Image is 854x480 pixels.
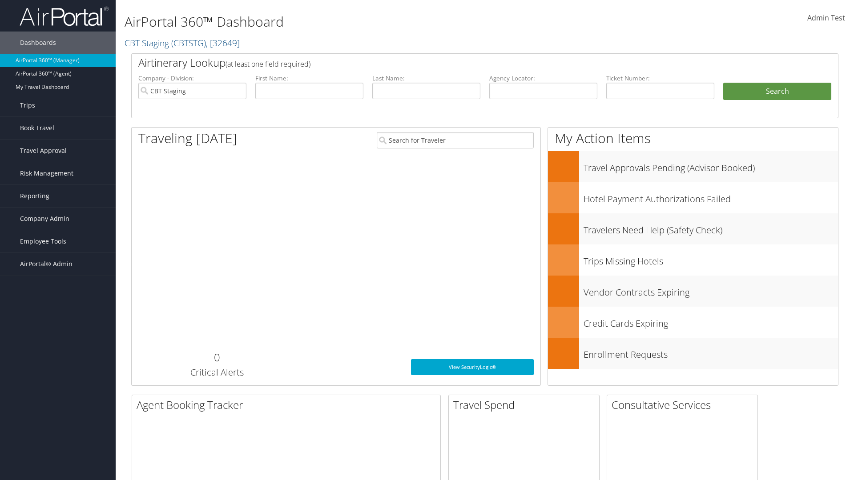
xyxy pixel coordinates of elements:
label: Last Name: [372,74,480,83]
h2: Travel Spend [453,397,599,412]
h3: Travelers Need Help (Safety Check) [584,220,838,236]
span: Trips [20,94,35,116]
a: Travelers Need Help (Safety Check) [548,213,838,244]
h3: Critical Alerts [138,366,295,379]
h3: Hotel Payment Authorizations Failed [584,188,838,205]
span: Admin Test [807,13,845,23]
span: Dashboards [20,32,56,54]
img: airportal-logo.png [20,6,109,27]
label: Agency Locator: [489,74,597,83]
span: (at least one field required) [226,59,310,69]
label: Ticket Number: [606,74,714,83]
input: Search for Traveler [377,132,534,148]
a: Vendor Contracts Expiring [548,276,838,307]
a: Travel Approvals Pending (Advisor Booked) [548,151,838,182]
span: Reporting [20,185,49,207]
span: ( CBTSTG ) [171,37,206,49]
a: Enrollment Requests [548,338,838,369]
a: Trips Missing Hotels [548,244,838,276]
span: Risk Management [20,162,73,184]
h2: Agent Booking Tracker [137,397,440,412]
h3: Trips Missing Hotels [584,251,838,268]
button: Search [723,83,831,100]
h1: Traveling [DATE] [138,129,237,148]
span: , [ 32649 ] [206,37,240,49]
h2: Consultative Services [612,397,757,412]
label: Company - Division: [138,74,246,83]
a: View SecurityLogic® [411,359,534,375]
h1: My Action Items [548,129,838,148]
h2: 0 [138,350,295,365]
span: Travel Approval [20,140,67,162]
span: AirPortal® Admin [20,253,73,275]
span: Book Travel [20,117,54,139]
h3: Travel Approvals Pending (Advisor Booked) [584,157,838,174]
label: First Name: [255,74,363,83]
a: CBT Staging [125,37,240,49]
h2: Airtinerary Lookup [138,55,773,70]
a: Credit Cards Expiring [548,307,838,338]
span: Company Admin [20,208,69,230]
h3: Credit Cards Expiring [584,313,838,330]
h3: Vendor Contracts Expiring [584,282,838,299]
a: Hotel Payment Authorizations Failed [548,182,838,213]
a: Admin Test [807,4,845,32]
h3: Enrollment Requests [584,344,838,361]
h1: AirPortal 360™ Dashboard [125,12,605,31]
span: Employee Tools [20,230,66,252]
